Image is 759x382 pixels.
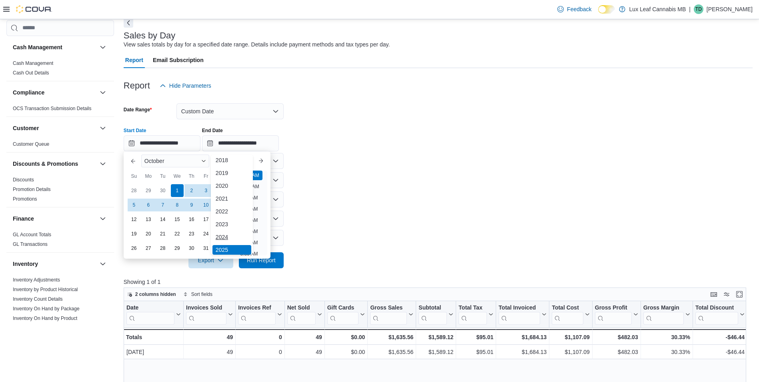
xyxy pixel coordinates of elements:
[124,18,133,28] button: Next
[13,306,80,312] a: Inventory On Hand by Package
[156,184,169,197] div: day-30
[595,332,638,342] div: $482.03
[6,58,114,81] div: Cash Management
[595,304,632,324] div: Gross Profit
[595,304,632,312] div: Gross Profit
[171,199,184,211] div: day-8
[689,4,691,14] p: |
[156,78,214,94] button: Hide Parameters
[200,227,212,240] div: day-24
[13,70,49,76] span: Cash Out Details
[13,177,34,183] a: Discounts
[419,347,453,357] div: $1,589.12
[13,296,63,302] span: Inventory Count Details
[128,242,140,255] div: day-26
[141,155,209,167] div: Button. Open the month selector. October is currently selected.
[180,290,216,299] button: Sort fields
[128,213,140,226] div: day-12
[239,252,284,268] button: Run Report
[238,304,275,312] div: Invoices Ref
[459,304,487,312] div: Total Tax
[327,347,365,357] div: $0.00
[13,177,34,183] span: Discounts
[186,304,226,324] div: Invoices Sold
[200,213,212,226] div: day-17
[124,278,753,286] p: Showing 1 of 1
[186,304,226,312] div: Invoices Sold
[6,139,114,152] div: Customer
[238,347,282,357] div: 0
[185,184,198,197] div: day-2
[552,304,583,324] div: Total Cost
[156,213,169,226] div: day-14
[212,207,251,216] div: 2022
[98,259,108,269] button: Inventory
[287,304,315,324] div: Net Sold
[709,290,719,299] button: Keyboard shortcuts
[499,332,547,342] div: $1,684.13
[144,158,164,164] span: October
[153,52,204,68] span: Email Subscription
[142,199,155,211] div: day-6
[126,304,174,312] div: Date
[13,105,92,112] span: OCS Transaction Submission Details
[643,304,683,324] div: Gross Margin
[212,219,251,229] div: 2023
[142,170,155,183] div: Mo
[171,170,184,183] div: We
[13,260,96,268] button: Inventory
[126,347,181,357] div: [DATE]
[419,304,447,312] div: Subtotal
[156,242,169,255] div: day-28
[128,184,140,197] div: day-28
[171,242,184,255] div: day-29
[98,159,108,169] button: Discounts & Promotions
[124,40,390,49] div: View sales totals by day for a specified date range. Details include payment methods and tax type...
[135,291,176,298] span: 2 columns hidden
[212,194,251,203] div: 2021
[212,181,251,191] div: 2020
[370,332,413,342] div: $1,635.56
[186,304,233,324] button: Invoices Sold
[185,213,198,226] div: day-16
[13,43,62,51] h3: Cash Management
[722,290,731,299] button: Display options
[370,304,413,324] button: Gross Sales
[499,304,547,324] button: Total Invoiced
[695,304,745,324] button: Total Discount
[200,184,212,197] div: day-3
[459,332,493,342] div: $95.01
[13,306,80,312] span: Inventory On Hand by Package
[238,332,282,342] div: 0
[695,347,745,357] div: -$46.44
[643,332,690,342] div: 30.33%
[419,332,453,342] div: $1,589.12
[327,304,358,324] div: Gift Card Sales
[186,347,233,357] div: 49
[13,215,34,223] h3: Finance
[124,127,146,134] label: Start Date
[327,304,365,324] button: Gift Cards
[142,213,155,226] div: day-13
[125,52,143,68] span: Report
[142,227,155,240] div: day-20
[13,60,53,66] a: Cash Management
[287,304,322,324] button: Net Sold
[695,332,745,342] div: -$46.44
[419,304,453,324] button: Subtotal
[126,304,181,324] button: Date
[459,304,487,324] div: Total Tax
[13,88,44,97] h3: Compliance
[124,290,179,299] button: 2 columns hidden
[200,199,212,211] div: day-10
[13,215,96,223] button: Finance
[124,31,176,40] h3: Sales by Day
[142,242,155,255] div: day-27
[156,227,169,240] div: day-21
[171,213,184,226] div: day-15
[272,177,279,183] button: Open list of options
[13,124,96,132] button: Customer
[370,347,413,357] div: $1,635.56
